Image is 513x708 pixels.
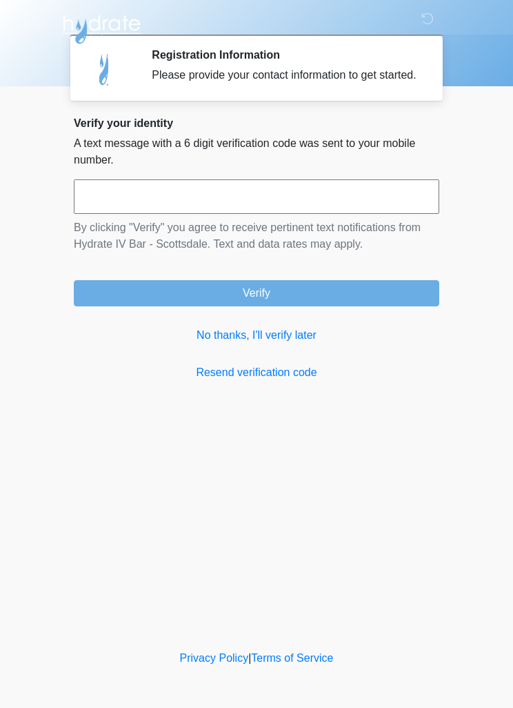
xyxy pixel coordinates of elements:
a: | [248,652,251,664]
a: Privacy Policy [180,652,249,664]
p: A text message with a 6 digit verification code was sent to your mobile number. [74,135,439,168]
img: Agent Avatar [84,48,125,90]
button: Verify [74,280,439,306]
a: Terms of Service [251,652,333,664]
div: Please provide your contact information to get started. [152,67,419,83]
p: By clicking "Verify" you agree to receive pertinent text notifications from Hydrate IV Bar - Scot... [74,219,439,253]
img: Hydrate IV Bar - Scottsdale Logo [60,10,143,45]
a: Resend verification code [74,364,439,381]
h2: Verify your identity [74,117,439,130]
a: No thanks, I'll verify later [74,327,439,344]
